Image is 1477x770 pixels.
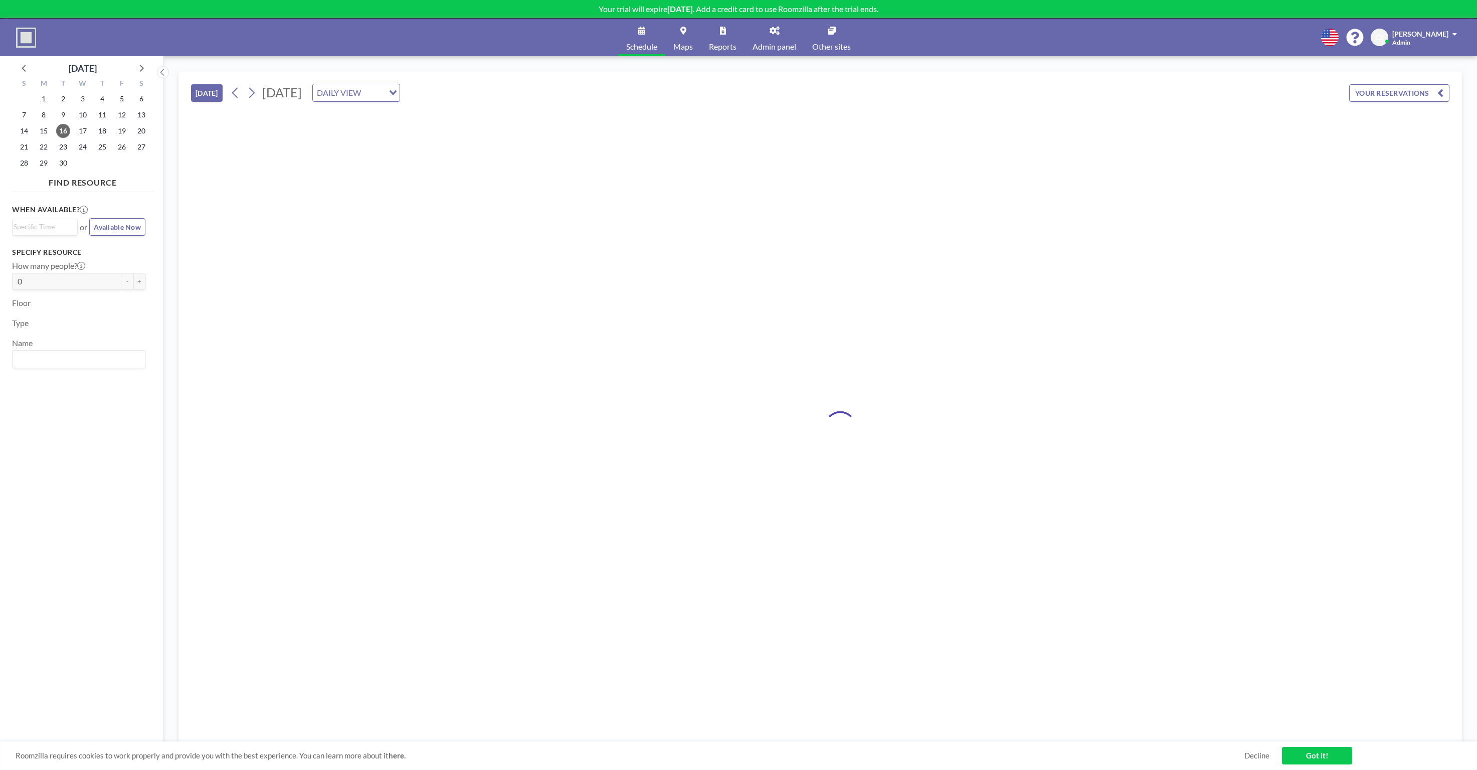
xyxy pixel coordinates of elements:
[37,108,51,122] span: Monday, September 8, 2025
[37,140,51,154] span: Monday, September 22, 2025
[56,156,70,170] span: Tuesday, September 30, 2025
[16,28,36,48] img: organization-logo
[12,248,145,257] h3: Specify resource
[56,92,70,106] span: Tuesday, September 2, 2025
[69,61,97,75] div: [DATE]
[753,43,796,51] span: Admin panel
[17,156,31,170] span: Sunday, September 28, 2025
[1282,747,1352,764] a: Got it!
[709,43,736,51] span: Reports
[34,78,54,91] div: M
[665,19,701,56] a: Maps
[618,19,665,56] a: Schedule
[1244,751,1269,760] a: Decline
[1375,33,1384,42] span: CS
[15,78,34,91] div: S
[134,140,148,154] span: Saturday, September 27, 2025
[134,124,148,138] span: Saturday, September 20, 2025
[13,219,77,234] div: Search for option
[812,43,851,51] span: Other sites
[12,174,153,188] h4: FIND RESOURCE
[133,273,145,290] button: +
[17,108,31,122] span: Sunday, September 7, 2025
[76,124,90,138] span: Wednesday, September 17, 2025
[121,273,133,290] button: -
[191,84,223,102] button: [DATE]
[701,19,745,56] a: Reports
[14,221,72,232] input: Search for option
[17,124,31,138] span: Sunday, September 14, 2025
[56,140,70,154] span: Tuesday, September 23, 2025
[134,92,148,106] span: Saturday, September 6, 2025
[94,223,141,231] span: Available Now
[115,92,129,106] span: Friday, September 5, 2025
[1392,30,1448,38] span: [PERSON_NAME]
[131,78,151,91] div: S
[73,78,93,91] div: W
[76,108,90,122] span: Wednesday, September 10, 2025
[17,140,31,154] span: Sunday, September 21, 2025
[12,261,85,271] label: How many people?
[95,92,109,106] span: Thursday, September 4, 2025
[37,92,51,106] span: Monday, September 1, 2025
[626,43,657,51] span: Schedule
[389,751,406,760] a: here.
[89,218,145,236] button: Available Now
[37,124,51,138] span: Monday, September 15, 2025
[667,4,693,14] b: [DATE]
[745,19,804,56] a: Admin panel
[12,298,31,308] label: Floor
[76,140,90,154] span: Wednesday, September 24, 2025
[14,353,139,366] input: Search for option
[92,78,112,91] div: T
[112,78,131,91] div: F
[115,108,129,122] span: Friday, September 12, 2025
[54,78,73,91] div: T
[37,156,51,170] span: Monday, September 29, 2025
[12,318,29,328] label: Type
[80,222,87,232] span: or
[115,140,129,154] span: Friday, September 26, 2025
[1392,39,1410,46] span: Admin
[804,19,859,56] a: Other sites
[95,124,109,138] span: Thursday, September 18, 2025
[76,92,90,106] span: Wednesday, September 3, 2025
[364,86,383,99] input: Search for option
[313,84,400,101] div: Search for option
[95,108,109,122] span: Thursday, September 11, 2025
[95,140,109,154] span: Thursday, September 25, 2025
[13,351,145,368] div: Search for option
[134,108,148,122] span: Saturday, September 13, 2025
[1349,84,1449,102] button: YOUR RESERVATIONS
[16,751,1244,760] span: Roomzilla requires cookies to work properly and provide you with the best experience. You can lea...
[56,124,70,138] span: Tuesday, September 16, 2025
[115,124,129,138] span: Friday, September 19, 2025
[12,338,33,348] label: Name
[262,85,302,100] span: [DATE]
[673,43,693,51] span: Maps
[315,86,363,99] span: DAILY VIEW
[56,108,70,122] span: Tuesday, September 9, 2025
